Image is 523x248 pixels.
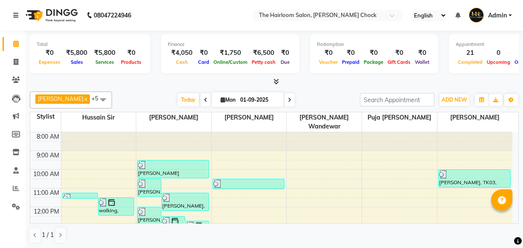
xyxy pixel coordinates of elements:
[238,94,280,106] input: 2025-09-01
[317,41,431,48] div: Redemption
[138,179,161,197] div: [PERSON_NAME], TK07, 10:30 AM-11:30 AM, Hair Service Men - Haircut
[488,11,507,20] span: Admin
[63,193,98,198] div: [PERSON_NAME], TK02, 11:15 AM-11:30 AM, Assistant Service
[93,59,116,65] span: Services
[98,198,134,215] div: walking, TK13, 11:30 AM-12:30 PM, Hair Service Men - Haircut
[63,48,91,58] div: ₹5,800
[37,48,63,58] div: ₹0
[32,170,61,179] div: 10:00 AM
[485,48,512,58] div: 0
[287,112,362,132] span: [PERSON_NAME] wandewar
[279,59,292,65] span: Due
[456,48,485,58] div: 21
[385,59,413,65] span: Gift Cards
[162,193,209,211] div: [PERSON_NAME], TK07, 11:15 AM-12:15 PM, Hair Colours Men - Global ([MEDICAL_DATA] Free)
[174,59,190,65] span: Cash
[94,3,131,27] b: 08047224946
[30,112,61,121] div: Stylist
[22,3,80,27] img: logo
[456,59,485,65] span: Completed
[362,59,385,65] span: Package
[196,59,211,65] span: Card
[119,48,144,58] div: ₹0
[413,48,431,58] div: ₹0
[250,59,278,65] span: Petty cash
[442,97,467,103] span: ADD NEW
[340,59,362,65] span: Prepaid
[83,95,87,102] a: x
[250,48,278,58] div: ₹6,500
[119,59,144,65] span: Products
[61,112,136,123] span: Hussain sir
[37,41,144,48] div: Total
[168,48,196,58] div: ₹4,050
[413,59,431,65] span: Wallet
[317,59,340,65] span: Voucher
[168,41,293,48] div: Finance
[138,160,209,178] div: [PERSON_NAME] [PERSON_NAME], TK01, 09:30 AM-10:30 AM, Hair Service Men - Haircut
[196,48,211,58] div: ₹0
[340,48,362,58] div: ₹0
[469,8,484,23] img: Admin
[211,48,250,58] div: ₹1,750
[69,59,85,65] span: Sales
[178,93,199,106] span: Today
[439,170,510,187] div: [PERSON_NAME], TK03, 10:00 AM-11:00 AM, Hair Service Men - Haircut
[218,97,238,103] span: Mon
[136,112,211,123] span: [PERSON_NAME]
[211,59,250,65] span: Online/Custom
[32,188,61,197] div: 11:00 AM
[38,95,83,102] span: [PERSON_NAME]
[92,95,105,102] span: +5
[278,48,293,58] div: ₹0
[213,179,284,189] div: [PERSON_NAME], TK02, 10:30 AM-11:05 AM, kids hair cut
[385,48,413,58] div: ₹0
[35,132,61,141] div: 8:00 AM
[362,48,385,58] div: ₹0
[440,94,469,106] button: ADD NEW
[186,221,209,239] div: [PERSON_NAME], TK10, 12:45 PM-01:45 PM, Hair Service Men - Haircut
[91,48,119,58] div: ₹5,800
[487,214,514,239] iframe: chat widget
[32,207,61,216] div: 12:00 PM
[437,112,512,123] span: [PERSON_NAME]
[485,59,512,65] span: Upcoming
[138,207,161,225] div: [PERSON_NAME], TK07, 12:00 PM-01:00 PM, Clean Up - Face Dtan
[317,48,340,58] div: ₹0
[362,112,437,123] span: puja [PERSON_NAME]
[37,59,63,65] span: Expenses
[162,217,185,234] div: walking, TK08, 12:30 PM-01:30 PM, Hair Service Men - [PERSON_NAME] Styling
[35,151,61,160] div: 9:00 AM
[212,112,287,123] span: [PERSON_NAME]
[42,231,54,239] span: 1 / 1
[360,93,434,106] input: Search Appointment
